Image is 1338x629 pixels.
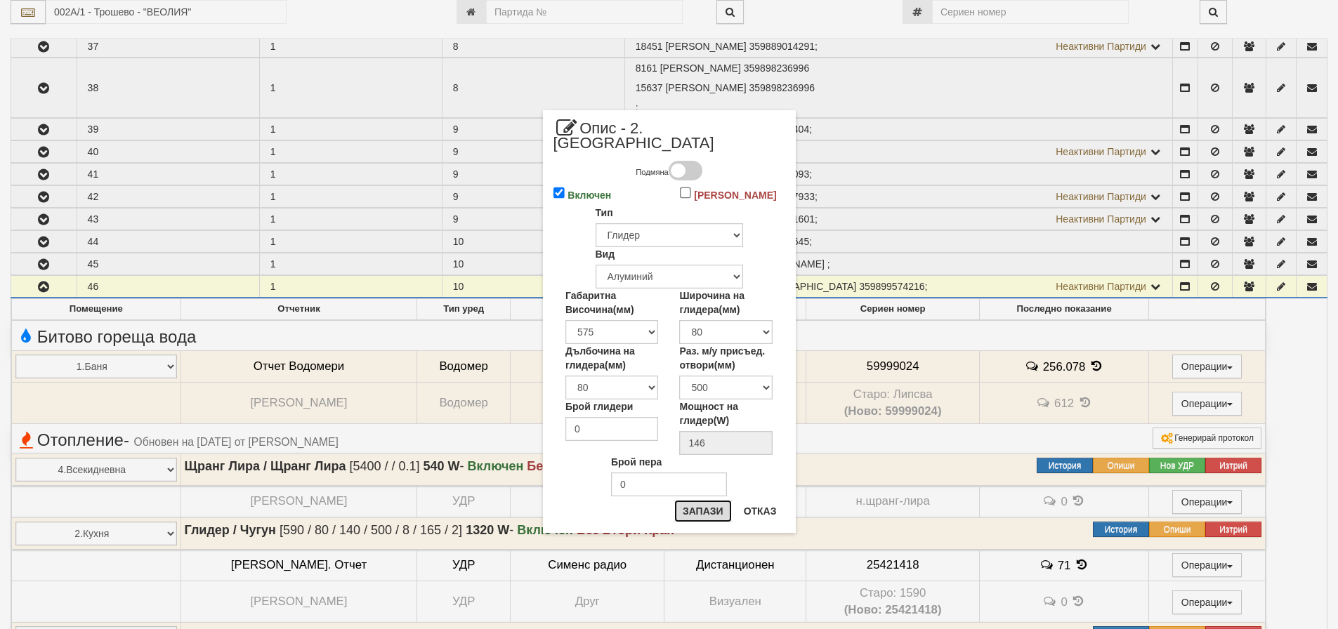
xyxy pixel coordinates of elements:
label: Широчина на глидера(мм) [679,289,773,317]
label: Габаритна Височина(мм) [565,289,659,317]
label: Брой пера [611,455,662,469]
span: Опис - 2.[GEOGRAPHIC_DATA] [553,121,785,161]
label: Включен [568,188,611,202]
label: [PERSON_NAME] [694,188,776,202]
div: Подмяна [636,161,702,183]
label: Раз. м/у присъед. отвори(мм) [679,344,773,372]
label: Мощност на глидер(W) [679,399,773,428]
label: Брой глидери [565,399,633,413]
button: Отказ [735,500,785,522]
label: Вид [596,247,615,261]
label: Тип [596,206,613,220]
button: Запази [674,500,732,522]
label: Дълбочина на глидера(мм) [565,344,659,372]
